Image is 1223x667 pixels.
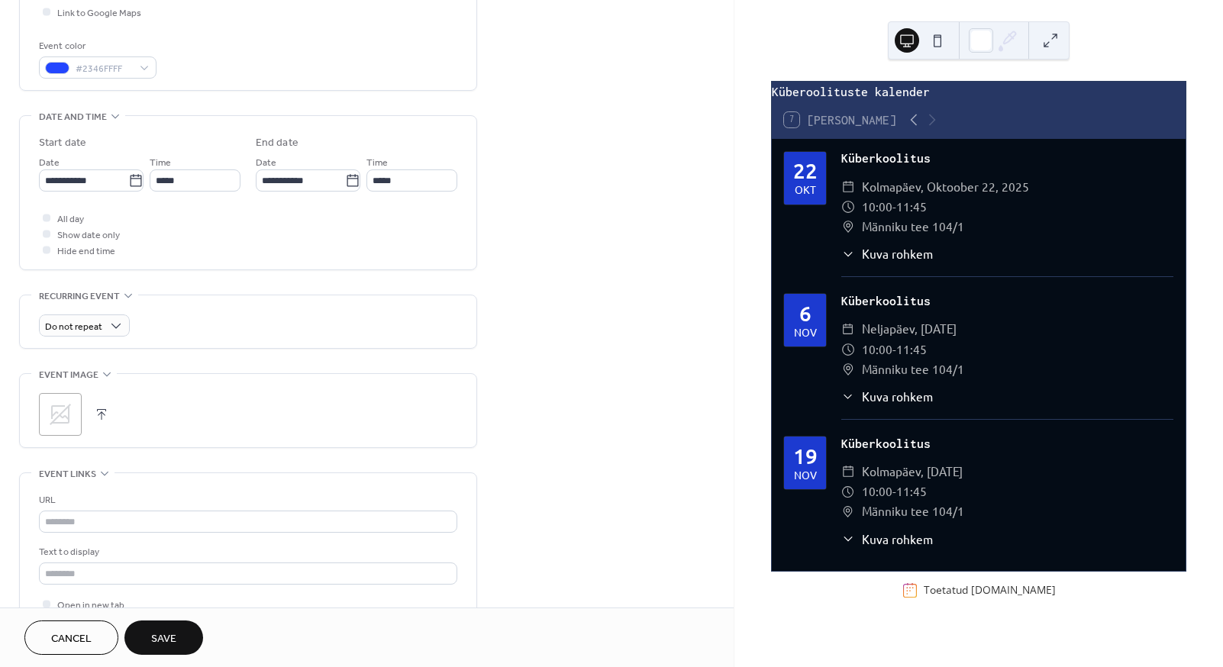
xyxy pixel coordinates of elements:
div: ​ [841,217,855,237]
div: ​ [841,319,855,339]
div: ​ [841,501,855,521]
div: End date [256,135,298,151]
div: URL [39,492,454,508]
span: Do not repeat [45,318,102,336]
div: Toetatud [924,583,1056,598]
span: Männiku tee 104/1 [862,359,964,379]
span: Event image [39,367,98,383]
button: Save [124,620,203,655]
div: nov [794,470,817,481]
div: ​ [841,482,855,501]
div: Küberkoolitus [841,148,1173,168]
span: Save [151,631,176,647]
span: Cancel [51,631,92,647]
span: #2346FFFF [76,61,132,77]
a: [DOMAIN_NAME] [971,583,1056,598]
span: Kuva rohkem [862,245,933,263]
div: 22 [793,160,818,182]
div: ​ [841,245,855,263]
span: Kuva rohkem [862,388,933,405]
div: Küberkoolitus [841,291,1173,311]
div: Küberoolituste kalender [772,82,1186,101]
div: Küberkoolitus [841,433,1173,453]
div: ​ [841,388,855,405]
button: ​Kuva rohkem [841,388,932,405]
span: - [892,197,896,217]
span: Link to Google Maps [57,5,141,21]
button: Cancel [24,620,118,655]
span: Show date only [57,227,120,243]
span: neljapäev, [DATE] [862,319,957,339]
span: 10:00 [862,340,892,359]
span: 10:00 [862,482,892,501]
span: Time [366,155,388,171]
span: 11:45 [896,482,927,501]
span: All day [57,211,84,227]
div: Start date [39,135,86,151]
div: 6 [799,303,812,324]
div: Event color [39,38,153,54]
div: okt [795,185,816,195]
div: nov [794,327,817,338]
div: ​ [841,177,855,197]
span: - [892,482,896,501]
div: ​ [841,530,855,548]
span: kolmapäev, [DATE] [862,462,963,482]
span: - [892,340,896,359]
div: ​ [841,340,855,359]
div: ​ [841,359,855,379]
div: ; [39,393,82,436]
span: Recurring event [39,288,120,304]
span: 10:00 [862,197,892,217]
span: Event links [39,466,96,482]
span: 11:45 [896,197,927,217]
span: Open in new tab [57,598,124,614]
span: Männiku tee 104/1 [862,501,964,521]
span: Date [39,155,60,171]
span: 11:45 [896,340,927,359]
div: Text to display [39,544,454,560]
span: Hide end time [57,243,115,259]
div: ​ [841,197,855,217]
button: ​Kuva rohkem [841,245,932,263]
span: kolmapäev, oktoober 22, 2025 [862,177,1029,197]
span: Kuva rohkem [862,530,933,548]
div: 19 [793,446,818,467]
div: ​ [841,462,855,482]
span: Männiku tee 104/1 [862,217,964,237]
button: ​Kuva rohkem [841,530,932,548]
span: Date and time [39,109,107,125]
span: Time [150,155,171,171]
span: Date [256,155,276,171]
